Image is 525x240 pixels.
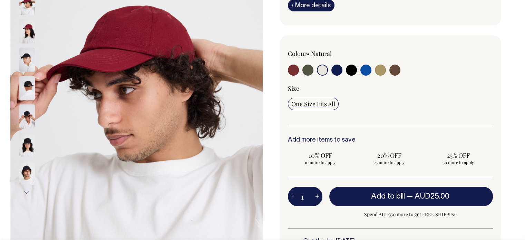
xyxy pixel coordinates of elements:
span: i [292,1,293,9]
span: 10% OFF [291,151,349,160]
input: 25% OFF 50 more to apply [426,149,491,167]
span: • [307,49,310,58]
img: black [19,161,35,185]
img: black [19,76,35,100]
button: - [288,190,298,203]
input: 10% OFF 10 more to apply [288,149,353,167]
input: 20% OFF 25 more to apply [357,149,422,167]
h6: Add more items to save [288,137,493,144]
label: Natural [311,49,332,58]
span: 10 more to apply [291,160,349,165]
img: burgundy [19,19,35,44]
span: AUD25.00 [415,193,449,200]
img: black [19,133,35,157]
span: 50 more to apply [429,160,487,165]
span: Spend AUD350 more to get FREE SHIPPING [329,210,493,219]
span: 25 more to apply [360,160,418,165]
span: 25% OFF [429,151,487,160]
img: black [19,48,35,72]
img: black [19,104,35,128]
button: Add to bill —AUD25.00 [329,187,493,206]
div: Colour [288,49,370,58]
input: One Size Fits All [288,98,339,110]
span: 20% OFF [360,151,418,160]
span: — [407,193,451,200]
span: One Size Fits All [291,100,335,108]
button: + [312,190,322,203]
span: Add to bill [371,193,405,200]
div: Size [288,84,493,93]
button: Next [22,185,32,200]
